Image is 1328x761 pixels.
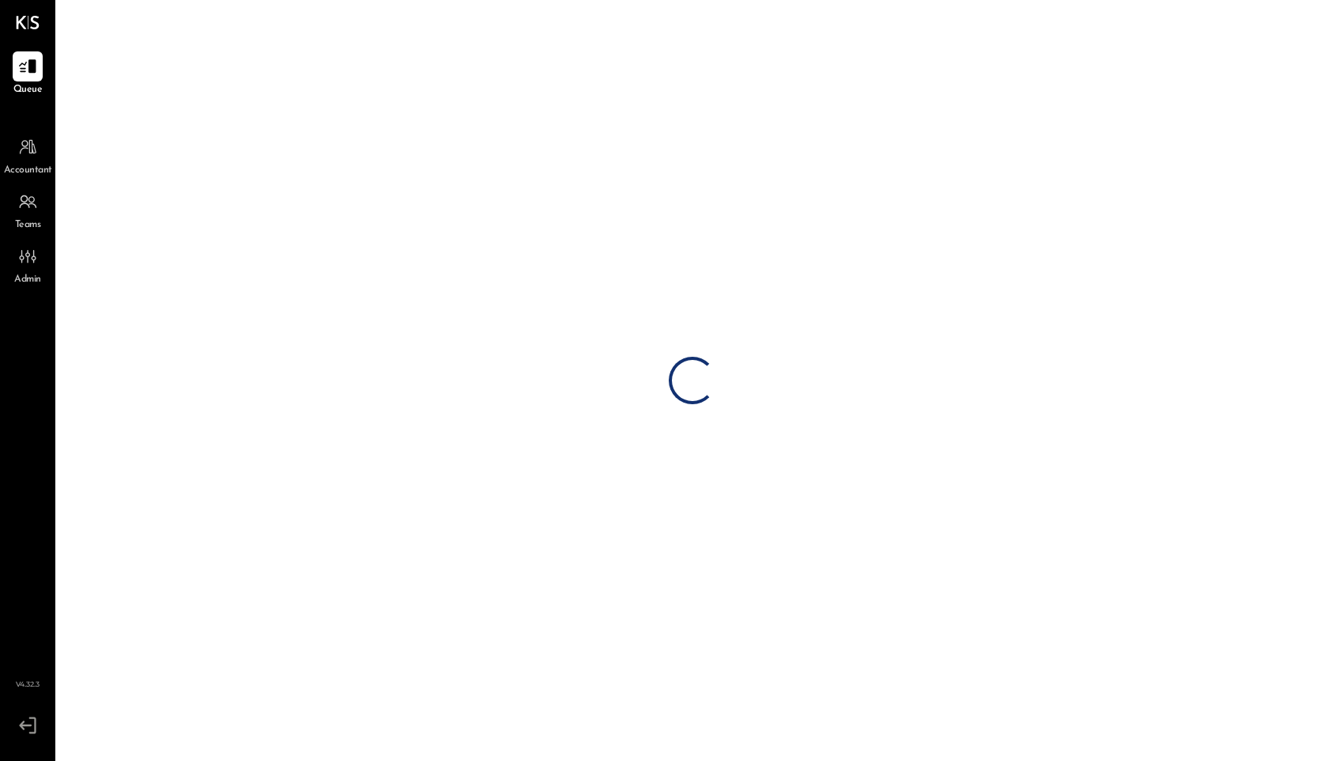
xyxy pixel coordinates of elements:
a: Teams [1,187,55,233]
span: Queue [13,83,43,97]
a: Queue [1,51,55,97]
span: Accountant [4,164,52,178]
a: Accountant [1,132,55,178]
span: Admin [14,273,41,287]
span: Teams [15,218,41,233]
a: Admin [1,241,55,287]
